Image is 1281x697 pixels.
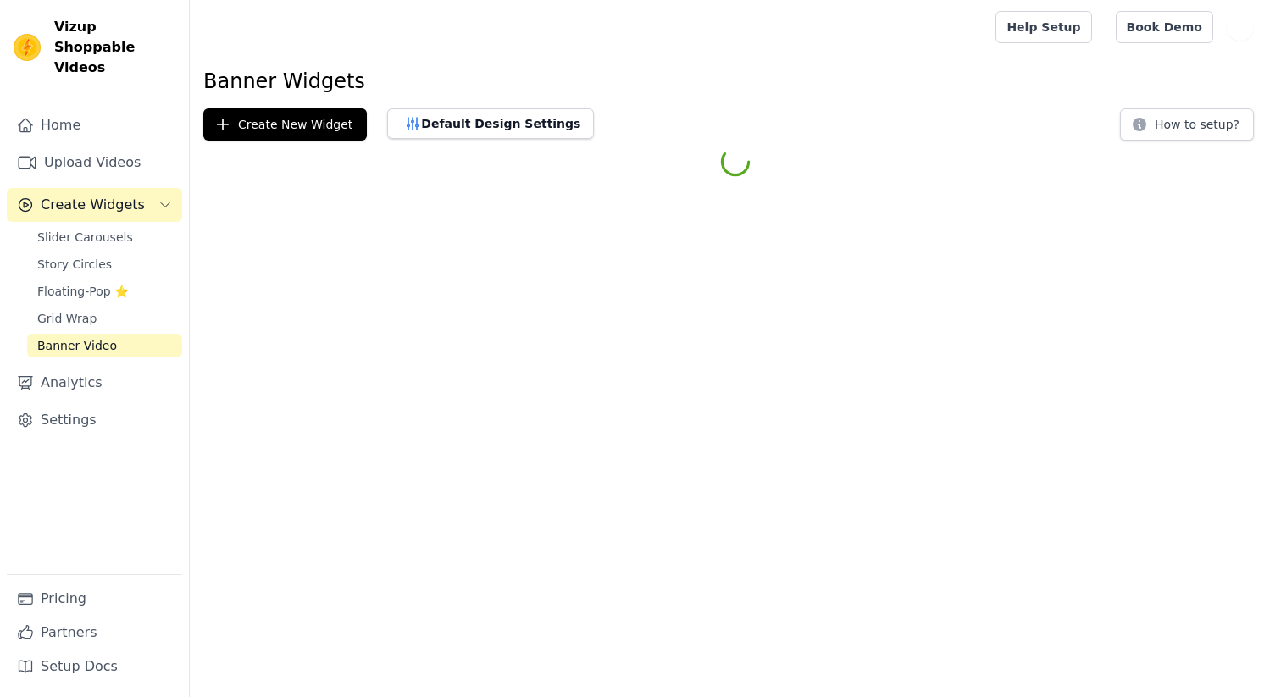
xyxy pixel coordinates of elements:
[37,229,133,246] span: Slider Carousels
[7,650,182,683] a: Setup Docs
[1116,11,1213,43] a: Book Demo
[7,188,182,222] button: Create Widgets
[14,34,41,61] img: Vizup
[37,256,112,273] span: Story Circles
[995,11,1091,43] a: Help Setup
[7,366,182,400] a: Analytics
[27,334,182,357] a: Banner Video
[387,108,594,139] button: Default Design Settings
[7,616,182,650] a: Partners
[37,283,129,300] span: Floating-Pop ⭐
[27,279,182,303] a: Floating-Pop ⭐
[37,310,97,327] span: Grid Wrap
[1120,120,1254,136] a: How to setup?
[7,146,182,180] a: Upload Videos
[27,307,182,330] a: Grid Wrap
[27,252,182,276] a: Story Circles
[7,108,182,142] a: Home
[7,403,182,437] a: Settings
[37,337,117,354] span: Banner Video
[203,108,367,141] button: Create New Widget
[27,225,182,249] a: Slider Carousels
[41,195,145,215] span: Create Widgets
[7,582,182,616] a: Pricing
[54,17,175,78] span: Vizup Shoppable Videos
[203,68,1267,95] h1: Banner Widgets
[1120,108,1254,141] button: How to setup?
